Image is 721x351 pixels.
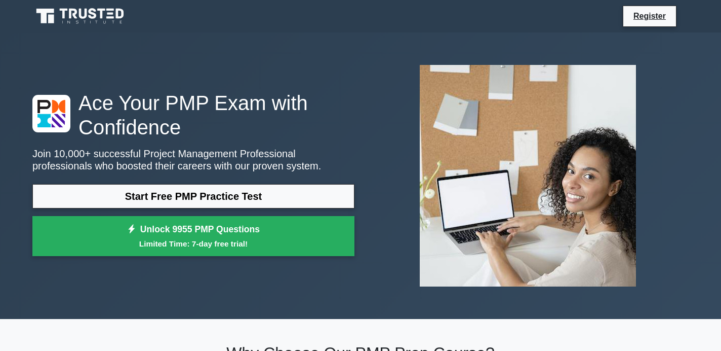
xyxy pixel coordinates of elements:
small: Limited Time: 7-day free trial! [45,238,342,250]
a: Register [627,10,672,22]
a: Unlock 9955 PMP QuestionsLimited Time: 7-day free trial! [32,216,354,257]
a: Start Free PMP Practice Test [32,184,354,208]
h1: Ace Your PMP Exam with Confidence [32,91,354,139]
p: Join 10,000+ successful Project Management Professional professionals who boosted their careers w... [32,148,354,172]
